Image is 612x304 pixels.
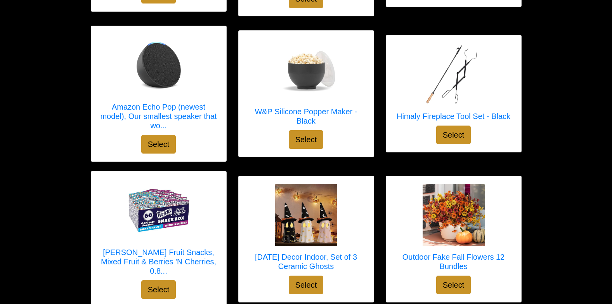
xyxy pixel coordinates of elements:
[397,112,510,121] h5: Himaly Fireplace Tool Set - Black
[141,280,176,299] button: Select
[128,179,190,241] img: Welch's Fruit Snacks, Mixed Fruit & Berries 'N Cherries, 0.8 oz (Pack of 60)
[99,179,218,280] a: Welch's Fruit Snacks, Mixed Fruit & Berries 'N Cherries, 0.8 oz (Pack of 60) [PERSON_NAME] Fruit ...
[394,184,513,276] a: Outdoor Fake Fall Flowers 12 Bundles Outdoor Fake Fall Flowers 12 Bundles
[141,135,176,154] button: Select
[275,38,337,101] img: W&P Silicone Popper Maker - Black
[99,102,218,130] h5: Amazon Echo Pop (newest model), Our smallest speaker that wo...
[436,276,471,294] button: Select
[246,184,366,276] a: Halloween Decor Indoor, Set of 3 Ceramic Ghosts [DATE] Decor Indoor, Set of 3 Ceramic Ghosts
[99,248,218,276] h5: [PERSON_NAME] Fruit Snacks, Mixed Fruit & Berries 'N Cherries, 0.8...
[99,34,218,135] a: Amazon Echo Pop (newest model), Our smallest speaker that works with our smartest AI assistant - ...
[397,43,510,126] a: Himaly Fireplace Tool Set - Black Himaly Fireplace Tool Set - Black
[246,252,366,271] h5: [DATE] Decor Indoor, Set of 3 Ceramic Ghosts
[289,130,324,149] button: Select
[423,184,485,246] img: Outdoor Fake Fall Flowers 12 Bundles
[436,126,471,144] button: Select
[128,34,190,96] img: Amazon Echo Pop (newest model), Our smallest speaker that works with our smartest AI assistant - ...
[422,43,484,105] img: Himaly Fireplace Tool Set - Black
[394,252,513,271] h5: Outdoor Fake Fall Flowers 12 Bundles
[289,276,324,294] button: Select
[275,184,337,246] img: Halloween Decor Indoor, Set of 3 Ceramic Ghosts
[246,38,366,130] a: W&P Silicone Popper Maker - Black W&P Silicone Popper Maker - Black
[246,107,366,126] h5: W&P Silicone Popper Maker - Black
